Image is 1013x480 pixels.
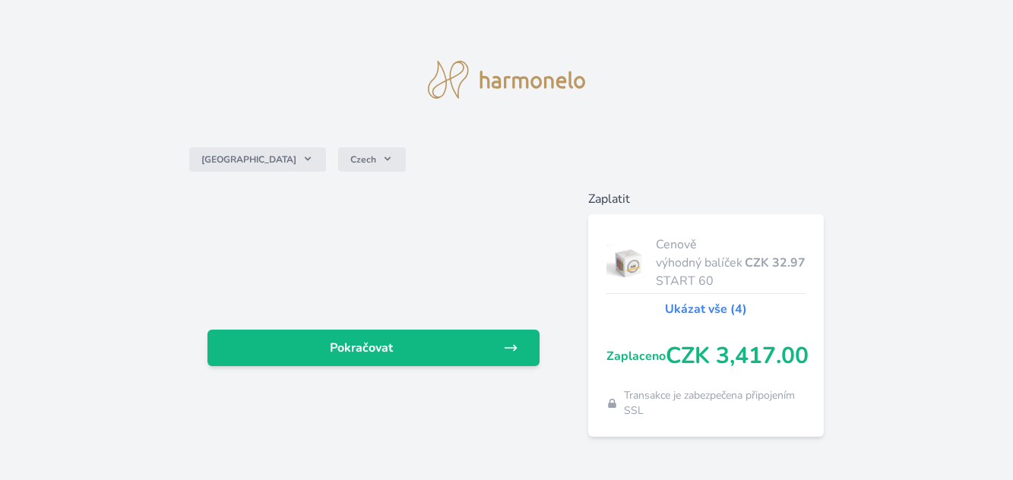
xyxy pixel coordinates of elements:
[207,330,540,366] a: Pokračovat
[220,339,503,357] span: Pokračovat
[745,254,806,272] span: CZK 32.97
[666,343,809,370] span: CZK 3,417.00
[656,235,745,290] span: Cenově výhodný balíček START 60
[338,147,406,172] button: Czech
[665,300,747,318] a: Ukázat vše (4)
[201,153,296,166] span: [GEOGRAPHIC_DATA]
[350,153,376,166] span: Czech
[624,388,806,418] span: Transakce je zabezpečena připojením SSL
[189,147,326,172] button: [GEOGRAPHIC_DATA]
[606,244,650,282] img: start.jpg
[428,61,586,99] img: logo.svg
[588,190,824,208] h6: Zaplatit
[606,347,666,365] span: Zaplaceno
